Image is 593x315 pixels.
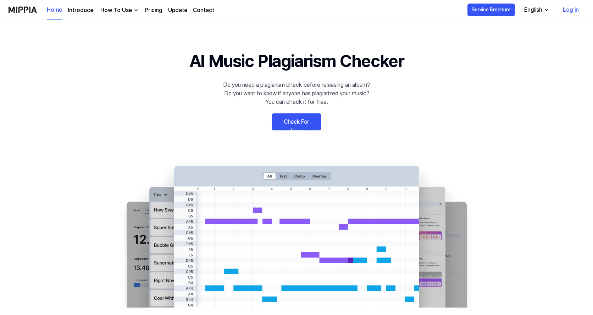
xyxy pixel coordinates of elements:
[168,6,187,15] a: Update
[193,6,214,15] a: Contact
[467,4,515,16] button: Service Brochure
[99,6,139,15] button: How To Use
[47,0,62,20] a: Home
[189,48,404,74] h1: AI Music Plagiarism Checker
[145,6,162,15] a: Pricing
[272,113,321,130] a: Check For Free
[519,3,554,17] button: English
[523,6,544,14] div: English
[99,6,133,15] div: How To Use
[112,159,481,308] img: main Image
[223,81,370,106] div: Do you need a plagiarism check before releasing an album? Do you want to know if anyone has plagi...
[68,6,93,15] a: Introduce
[133,7,139,13] img: down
